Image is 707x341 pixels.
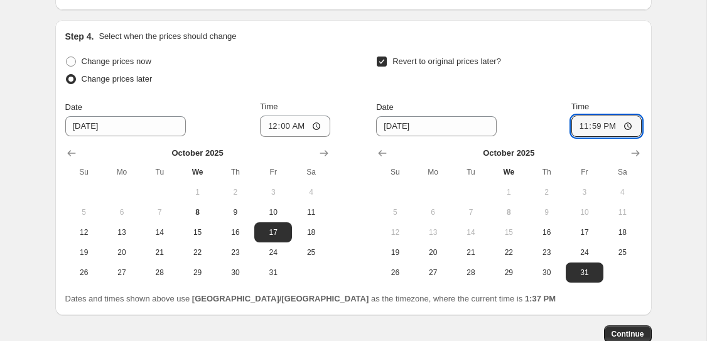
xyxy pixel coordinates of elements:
[183,187,211,197] span: 1
[178,242,216,263] button: Wednesday October 22 2025
[532,167,560,177] span: Th
[254,242,292,263] button: Friday October 24 2025
[457,247,485,257] span: 21
[178,182,216,202] button: Wednesday October 1 2025
[65,30,94,43] h2: Step 4.
[414,202,452,222] button: Monday October 6 2025
[108,227,136,237] span: 13
[183,247,211,257] span: 22
[376,116,497,136] input: 10/8/2025
[259,207,287,217] span: 10
[452,242,490,263] button: Tuesday October 21 2025
[259,268,287,278] span: 31
[146,247,173,257] span: 21
[452,263,490,283] button: Tuesday October 28 2025
[141,162,178,182] th: Tuesday
[376,202,414,222] button: Sunday October 5 2025
[217,202,254,222] button: Thursday October 9 2025
[146,227,173,237] span: 14
[292,222,330,242] button: Saturday October 18 2025
[490,222,527,242] button: Wednesday October 15 2025
[297,167,325,177] span: Sa
[490,263,527,283] button: Wednesday October 29 2025
[457,167,485,177] span: Tu
[297,187,325,197] span: 4
[566,222,603,242] button: Friday October 17 2025
[603,222,641,242] button: Saturday October 18 2025
[63,144,80,162] button: Show previous month, September 2025
[452,222,490,242] button: Tuesday October 14 2025
[532,187,560,197] span: 2
[183,268,211,278] span: 29
[490,182,527,202] button: Wednesday October 1 2025
[414,263,452,283] button: Monday October 27 2025
[381,207,409,217] span: 5
[612,329,644,339] span: Continue
[381,247,409,257] span: 19
[495,167,522,177] span: We
[222,227,249,237] span: 16
[141,242,178,263] button: Tuesday October 21 2025
[381,167,409,177] span: Su
[183,227,211,237] span: 15
[490,242,527,263] button: Wednesday October 22 2025
[178,222,216,242] button: Wednesday October 15 2025
[571,167,598,177] span: Fr
[452,162,490,182] th: Tuesday
[571,207,598,217] span: 10
[222,207,249,217] span: 9
[217,263,254,283] button: Thursday October 30 2025
[419,247,447,257] span: 20
[571,247,598,257] span: 24
[183,167,211,177] span: We
[178,263,216,283] button: Wednesday October 29 2025
[108,167,136,177] span: Mo
[254,222,292,242] button: Friday October 17 2025
[292,162,330,182] th: Saturday
[376,162,414,182] th: Sunday
[82,57,151,66] span: Change prices now
[178,202,216,222] button: Today Wednesday October 8 2025
[571,116,642,137] input: 12:00
[566,162,603,182] th: Friday
[381,227,409,237] span: 12
[603,202,641,222] button: Saturday October 11 2025
[419,227,447,237] span: 13
[566,182,603,202] button: Friday October 3 2025
[392,57,501,66] span: Revert to original prices later?
[217,182,254,202] button: Thursday October 2 2025
[260,116,330,137] input: 12:00
[603,242,641,263] button: Saturday October 25 2025
[571,102,589,111] span: Time
[527,182,565,202] button: Thursday October 2 2025
[103,263,141,283] button: Monday October 27 2025
[374,144,391,162] button: Show previous month, September 2025
[103,242,141,263] button: Monday October 20 2025
[457,227,485,237] span: 14
[292,242,330,263] button: Saturday October 25 2025
[376,222,414,242] button: Sunday October 12 2025
[414,162,452,182] th: Monday
[65,263,103,283] button: Sunday October 26 2025
[192,294,369,303] b: [GEOGRAPHIC_DATA]/[GEOGRAPHIC_DATA]
[217,222,254,242] button: Thursday October 16 2025
[608,207,636,217] span: 11
[532,247,560,257] span: 23
[457,268,485,278] span: 28
[70,268,98,278] span: 26
[414,222,452,242] button: Monday October 13 2025
[254,263,292,283] button: Friday October 31 2025
[627,144,644,162] button: Show next month, November 2025
[141,263,178,283] button: Tuesday October 28 2025
[297,247,325,257] span: 25
[495,247,522,257] span: 22
[292,182,330,202] button: Saturday October 4 2025
[419,268,447,278] span: 27
[146,167,173,177] span: Tu
[65,222,103,242] button: Sunday October 12 2025
[70,227,98,237] span: 12
[297,207,325,217] span: 11
[103,162,141,182] th: Monday
[419,207,447,217] span: 6
[222,187,249,197] span: 2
